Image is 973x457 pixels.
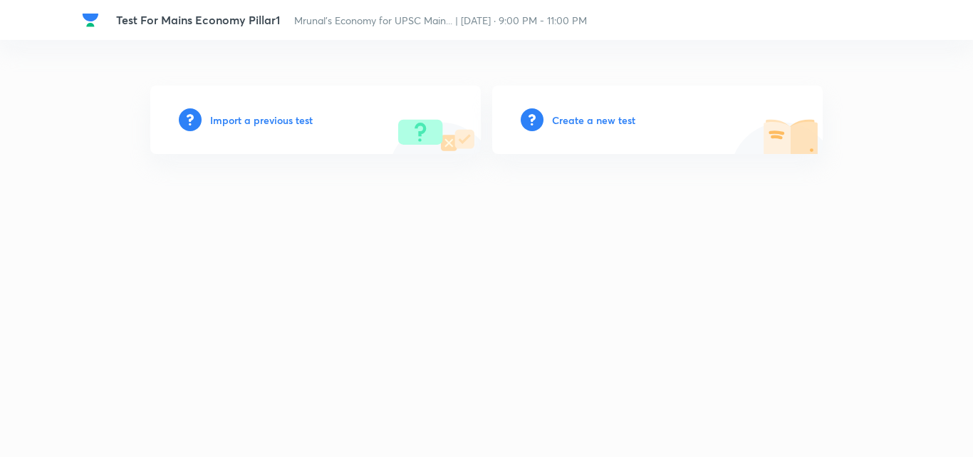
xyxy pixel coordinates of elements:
[552,113,635,128] h6: Create a new test
[116,12,280,27] span: Test For Mains Economy Pillar1
[294,14,587,27] span: Mrunal’s Economy for UPSC Main... | [DATE] · 9:00 PM - 11:00 PM
[210,113,313,128] h6: Import a previous test
[82,11,105,29] a: Company Logo
[82,11,99,29] img: Company Logo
